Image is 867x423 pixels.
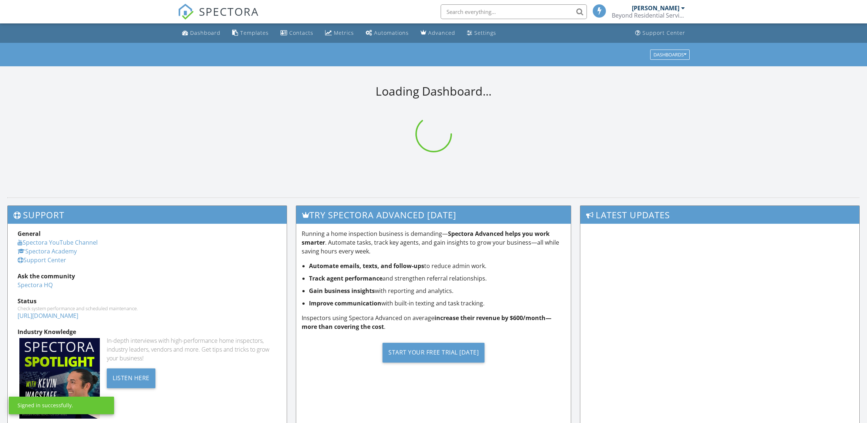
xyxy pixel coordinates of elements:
[18,327,277,336] div: Industry Knowledge
[441,4,587,19] input: Search everything...
[302,230,550,246] strong: Spectora Advanced helps you work smarter
[178,4,194,20] img: The Best Home Inspection Software - Spectora
[309,299,565,308] li: with built-in texting and task tracking.
[382,343,485,363] div: Start Your Free Trial [DATE]
[190,29,220,36] div: Dashboard
[199,4,259,19] span: SPECTORA
[19,338,100,419] img: Spectoraspolightmain
[309,274,565,283] li: and strengthen referral relationships.
[107,336,277,363] div: In-depth interviews with high-performance home inspectors, industry leaders, vendors and more. Ge...
[18,281,53,289] a: Spectora HQ
[612,12,685,19] div: Beyond Residential Services, LLC
[374,29,409,36] div: Automations
[428,29,455,36] div: Advanced
[309,262,424,270] strong: Automate emails, texts, and follow-ups
[240,29,269,36] div: Templates
[107,368,155,388] div: Listen Here
[334,29,354,36] div: Metrics
[296,206,571,224] h3: Try spectora advanced [DATE]
[18,402,73,409] div: Signed in successfully.
[8,206,287,224] h3: Support
[107,374,155,382] a: Listen Here
[18,256,66,264] a: Support Center
[653,52,686,57] div: Dashboards
[418,26,458,40] a: Advanced
[302,337,565,368] a: Start Your Free Trial [DATE]
[650,49,690,60] button: Dashboards
[632,26,688,40] a: Support Center
[309,299,381,307] strong: Improve communication
[18,312,78,320] a: [URL][DOMAIN_NAME]
[322,26,357,40] a: Metrics
[302,314,551,331] strong: increase their revenue by $600/month—more than covering the cost
[632,4,679,12] div: [PERSON_NAME]
[179,26,223,40] a: Dashboard
[464,26,499,40] a: Settings
[18,297,277,305] div: Status
[309,274,382,282] strong: Track agent performance
[474,29,496,36] div: Settings
[302,229,565,256] p: Running a home inspection business is demanding— . Automate tasks, track key agents, and gain ins...
[178,10,259,25] a: SPECTORA
[18,247,77,255] a: Spectora Academy
[302,313,565,331] p: Inspectors using Spectora Advanced on average .
[18,305,277,311] div: Check system performance and scheduled maintenance.
[229,26,272,40] a: Templates
[18,272,277,281] div: Ask the community
[642,29,685,36] div: Support Center
[278,26,316,40] a: Contacts
[363,26,412,40] a: Automations (Basic)
[309,287,375,295] strong: Gain business insights
[289,29,313,36] div: Contacts
[18,238,98,246] a: Spectora YouTube Channel
[309,286,565,295] li: with reporting and analytics.
[580,206,859,224] h3: Latest Updates
[309,261,565,270] li: to reduce admin work.
[18,230,41,238] strong: General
